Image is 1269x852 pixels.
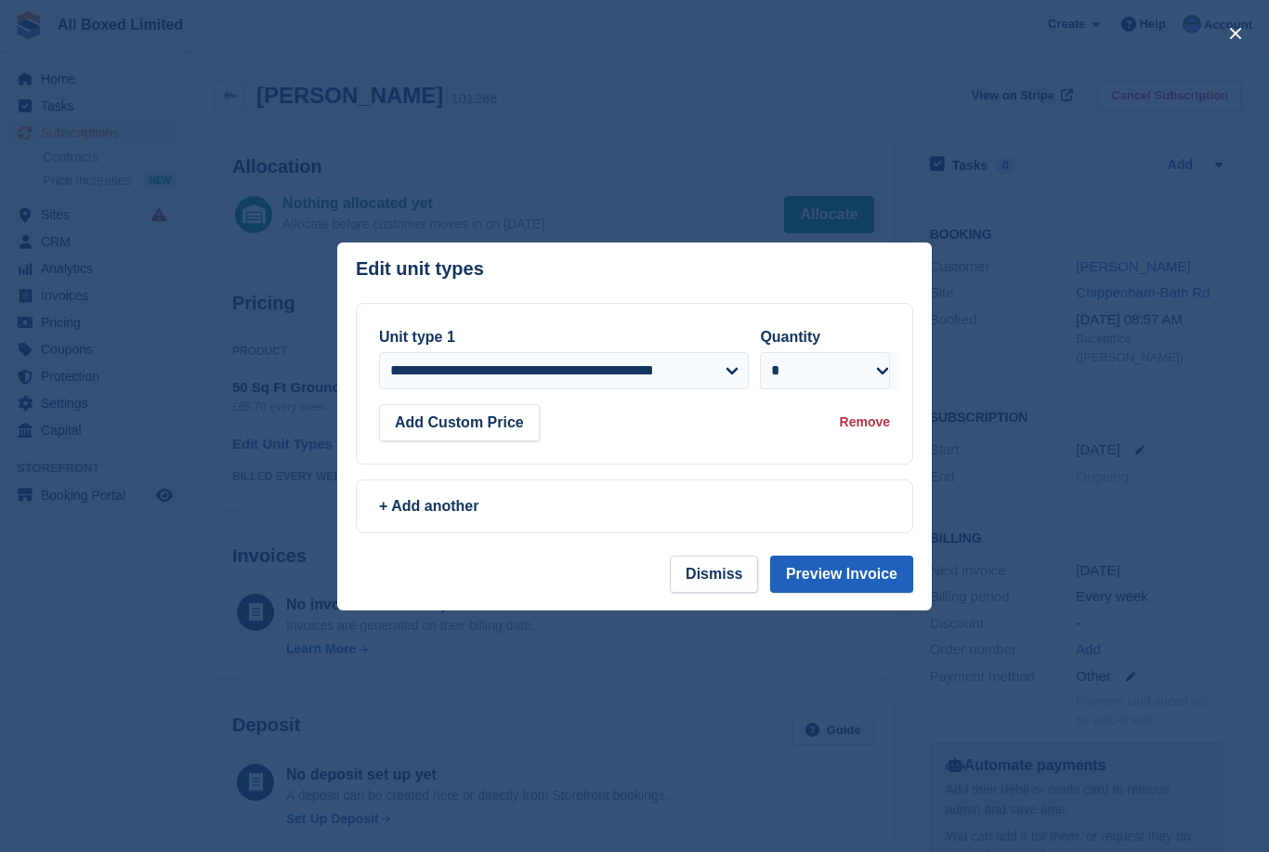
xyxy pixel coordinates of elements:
[356,258,484,280] p: Edit unit types
[379,404,540,441] button: Add Custom Price
[840,413,890,432] div: Remove
[379,495,890,518] div: + Add another
[356,479,913,533] a: + Add another
[1221,19,1250,48] button: close
[770,556,913,593] button: Preview Invoice
[760,329,820,345] label: Quantity
[670,556,758,593] button: Dismiss
[379,329,455,345] label: Unit type 1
